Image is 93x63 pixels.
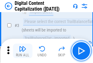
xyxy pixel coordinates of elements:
[16,53,30,57] div: Run All
[81,2,88,10] img: Settings menu
[38,53,47,57] div: Undo
[15,0,70,12] div: Digital Content Capitalization ([DATE])
[32,44,52,58] button: Undo
[29,8,53,16] div: Import Sheet
[5,2,12,10] img: Back
[52,44,71,58] button: Skip
[19,45,26,52] img: Run All
[38,45,46,52] img: Undo
[76,46,86,56] img: Main button
[58,45,65,52] img: Skip
[13,44,32,58] button: Run All
[23,35,71,42] div: TrailBalanceFlat - imported
[73,4,78,8] img: Support
[15,23,19,28] span: # 3
[58,53,66,57] div: Skip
